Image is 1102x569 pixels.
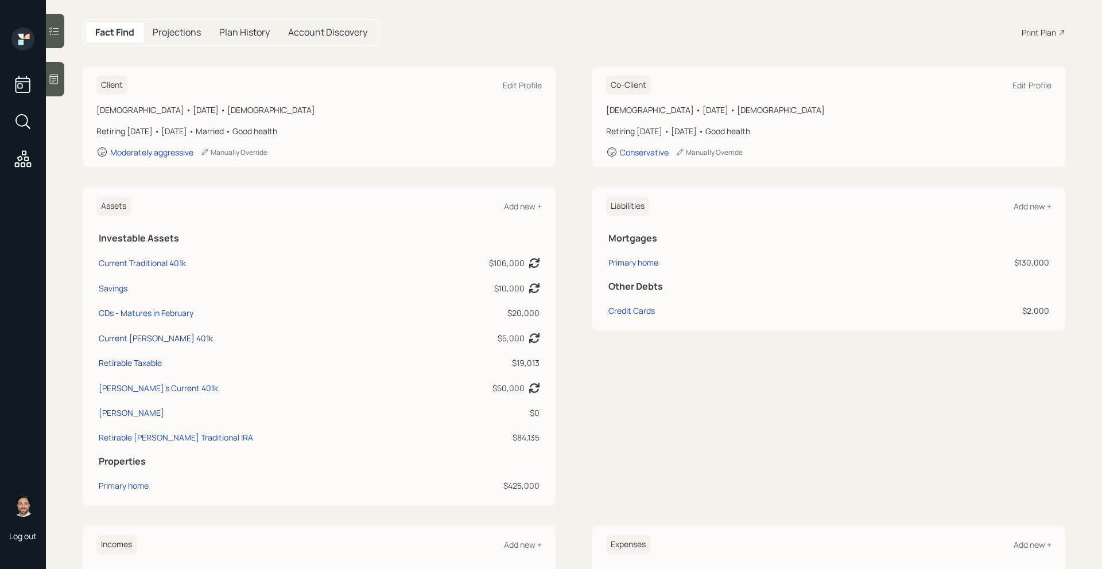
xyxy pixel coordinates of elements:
div: Credit Cards [608,305,655,317]
h5: Fact Find [95,27,134,38]
div: $10,000 [494,282,525,294]
h6: Co-Client [606,76,651,95]
div: Edit Profile [503,80,542,91]
div: Retiring [DATE] • [DATE] • Good health [606,125,1051,137]
div: Print Plan [1022,26,1056,38]
div: Primary home [608,256,658,268]
div: Add new + [1014,201,1051,212]
div: Conservative [620,147,669,158]
div: [DEMOGRAPHIC_DATA] • [DATE] • [DEMOGRAPHIC_DATA] [606,104,1051,116]
h5: Projections [153,27,201,38]
div: [PERSON_NAME] [99,407,164,419]
div: Current [PERSON_NAME] 401k [99,332,213,344]
h6: Expenses [606,535,650,554]
div: Retirable [PERSON_NAME] Traditional IRA [99,431,253,443]
h6: Client [96,76,127,95]
div: Add new + [504,539,542,550]
h5: Account Discovery [288,27,367,38]
div: $425,000 [429,480,540,492]
div: $19,013 [429,357,540,369]
div: Manually Override [676,147,743,157]
h5: Plan History [219,27,270,38]
div: $106,000 [489,257,525,269]
div: Add new + [1014,539,1051,550]
div: Log out [9,531,37,541]
div: [PERSON_NAME]'s Current 401k [99,382,218,394]
div: $5,000 [498,332,525,344]
div: Edit Profile [1012,80,1051,91]
div: $20,000 [429,307,540,319]
div: $50,000 [492,382,525,394]
div: Retiring [DATE] • [DATE] • Married • Good health [96,125,542,137]
div: [DEMOGRAPHIC_DATA] • [DATE] • [DEMOGRAPHIC_DATA] [96,104,542,116]
div: Add new + [504,201,542,212]
h6: Liabilities [606,197,649,216]
h6: Incomes [96,535,137,554]
div: Current Traditional 401k [99,257,186,269]
img: michael-russo-headshot.png [11,494,34,517]
h5: Other Debts [608,281,1049,292]
div: $0 [429,407,540,419]
div: Manually Override [200,147,267,157]
h6: Assets [96,197,131,216]
div: $130,000 [867,256,1050,268]
div: Savings [99,282,127,294]
div: Moderately aggressive [110,147,193,158]
h5: Investable Assets [99,233,540,244]
h5: Mortgages [608,233,1049,244]
div: Primary home [99,480,149,492]
div: CDs - Matures in February [99,307,193,319]
div: $84,135 [429,431,540,443]
div: Retirable Taxable [99,357,162,369]
div: $2,000 [867,305,1050,317]
h5: Properties [99,456,540,467]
